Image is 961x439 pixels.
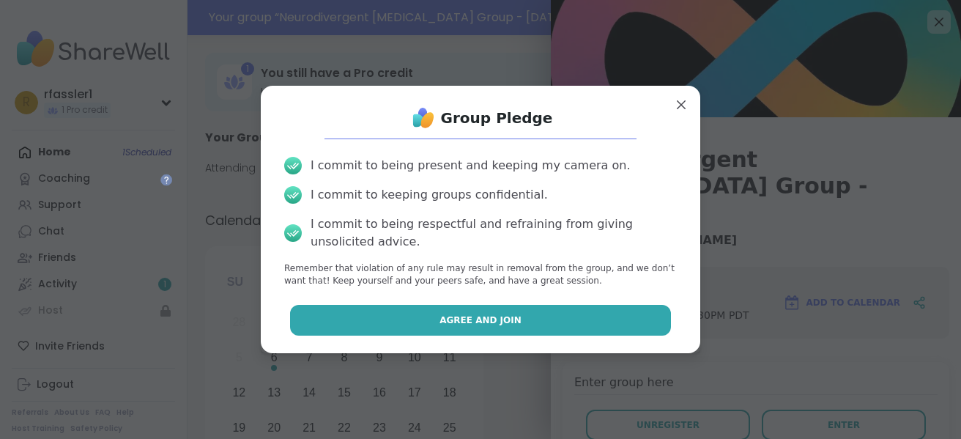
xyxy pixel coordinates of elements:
div: I commit to being present and keeping my camera on. [311,157,630,174]
img: ShareWell Logo [409,103,438,133]
iframe: Spotlight [160,174,172,185]
span: Agree and Join [439,314,522,327]
div: I commit to being respectful and refraining from giving unsolicited advice. [311,215,677,251]
p: Remember that violation of any rule may result in removal from the group, and we don’t want that!... [284,262,677,287]
button: Agree and Join [290,305,672,336]
div: I commit to keeping groups confidential. [311,186,548,204]
h1: Group Pledge [441,108,553,128]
